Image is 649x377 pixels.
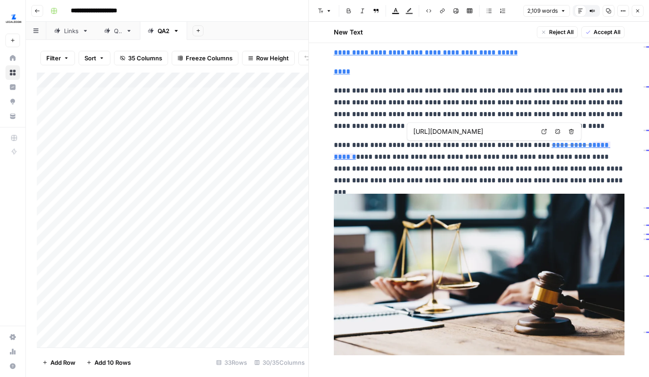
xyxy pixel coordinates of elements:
a: Usage [5,344,20,359]
div: 30/35 Columns [251,355,308,370]
div: Links [64,26,79,35]
span: Sort [84,54,96,63]
button: Sort [79,51,110,65]
a: QA2 [140,22,187,40]
a: Browse [5,65,20,80]
div: 33 Rows [213,355,251,370]
button: Freeze Columns [172,51,238,65]
span: Row Height [256,54,289,63]
div: QA [114,26,122,35]
button: Row Height [242,51,295,65]
span: Freeze Columns [186,54,233,63]
a: Your Data [5,109,20,123]
button: Reject All [537,26,578,38]
a: Insights [5,80,20,94]
span: Add 10 Rows [94,358,131,367]
button: Filter [40,51,75,65]
h2: New Text [334,28,363,37]
button: 35 Columns [114,51,168,65]
span: Accept All [594,28,620,36]
a: Settings [5,330,20,344]
span: Add Row [50,358,75,367]
a: Links [46,22,96,40]
button: Workspace: LegalZoom [5,7,20,30]
a: Home [5,51,20,65]
button: Add Row [37,355,81,370]
span: Reject All [549,28,574,36]
span: Filter [46,54,61,63]
button: Help + Support [5,359,20,373]
button: Add 10 Rows [81,355,136,370]
button: 2,109 words [523,5,570,17]
div: QA2 [158,26,169,35]
a: QA [96,22,140,40]
button: Accept All [581,26,624,38]
span: 2,109 words [527,7,558,15]
a: Opportunities [5,94,20,109]
img: LegalZoom Logo [5,10,22,27]
span: 35 Columns [128,54,162,63]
